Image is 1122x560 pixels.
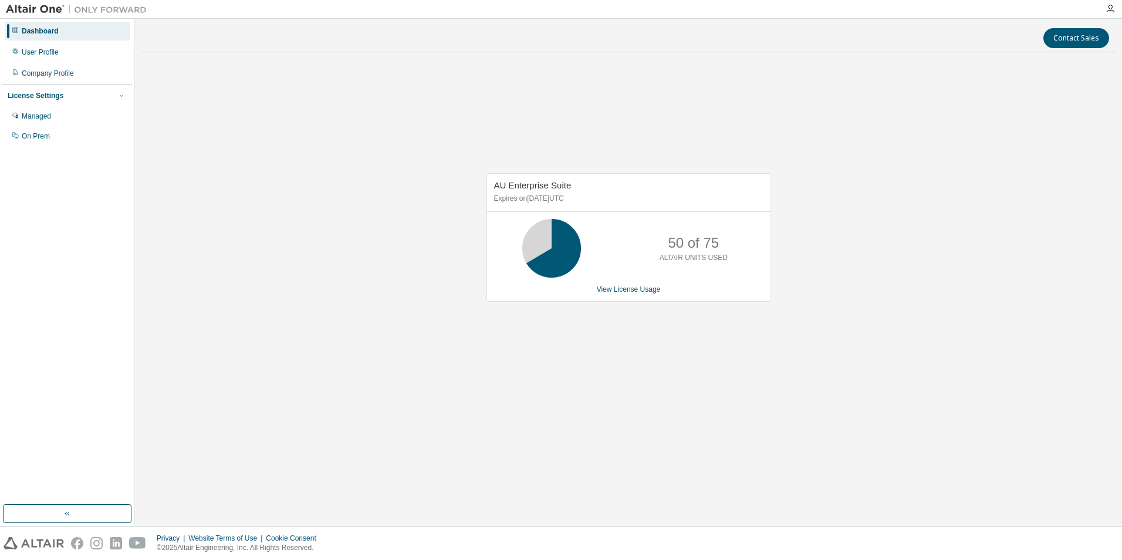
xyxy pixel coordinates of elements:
img: altair_logo.svg [4,537,64,549]
img: youtube.svg [129,537,146,549]
div: Cookie Consent [266,534,323,543]
p: © 2025 Altair Engineering, Inc. All Rights Reserved. [157,543,323,553]
p: ALTAIR UNITS USED [660,253,728,263]
p: 50 of 75 [668,233,719,253]
div: On Prem [22,131,50,141]
img: instagram.svg [90,537,103,549]
a: View License Usage [597,285,661,294]
img: Altair One [6,4,153,15]
img: linkedin.svg [110,537,122,549]
p: Expires on [DATE] UTC [494,194,761,204]
span: AU Enterprise Suite [494,180,572,190]
div: User Profile [22,48,59,57]
div: Managed [22,112,51,121]
div: Privacy [157,534,188,543]
div: Website Terms of Use [188,534,266,543]
img: facebook.svg [71,537,83,549]
button: Contact Sales [1043,28,1109,48]
div: Dashboard [22,26,59,36]
div: Company Profile [22,69,74,78]
div: License Settings [8,91,63,100]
